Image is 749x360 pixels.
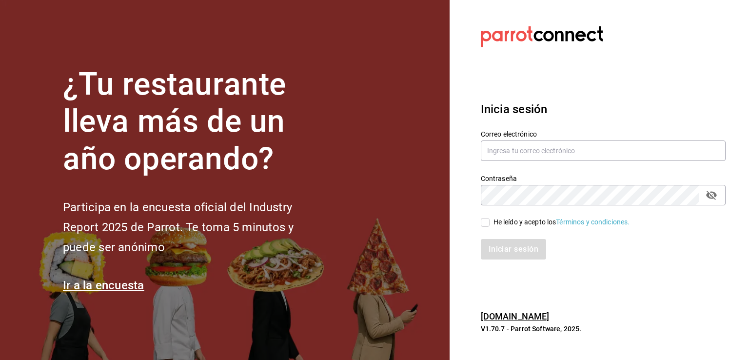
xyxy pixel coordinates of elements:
[481,140,726,161] input: Ingresa tu correo electrónico
[481,175,726,181] label: Contraseña
[703,187,720,203] button: passwordField
[63,279,144,292] a: Ir a la encuesta
[481,324,726,334] p: V1.70.7 - Parrot Software, 2025.
[481,100,726,118] h3: Inicia sesión
[493,217,630,227] div: He leído y acepto los
[481,130,726,137] label: Correo electrónico
[63,198,326,257] h2: Participa en la encuesta oficial del Industry Report 2025 de Parrot. Te toma 5 minutos y puede se...
[556,218,630,226] a: Términos y condiciones.
[63,66,326,178] h1: ¿Tu restaurante lleva más de un año operando?
[481,311,550,321] a: [DOMAIN_NAME]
